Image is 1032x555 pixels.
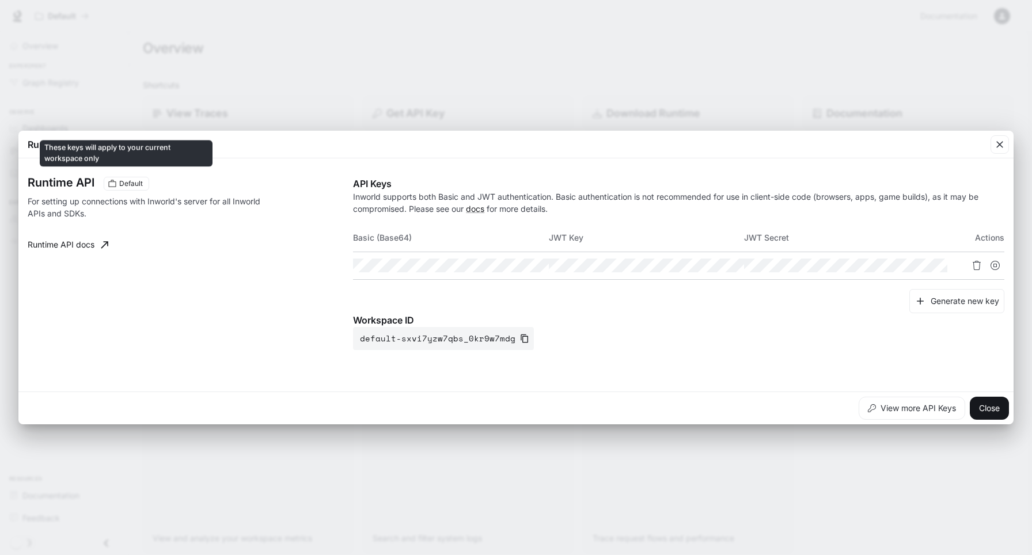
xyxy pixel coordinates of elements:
[40,140,213,167] div: These keys will apply to your current workspace only
[28,195,265,219] p: For setting up connections with Inworld's server for all Inworld APIs and SDKs.
[353,191,1004,215] p: Inworld supports both Basic and JWT authentication. Basic authentication is not recommended for u...
[549,224,744,252] th: JWT Key
[28,177,94,188] h3: Runtime API
[909,289,1004,314] button: Generate new key
[970,397,1009,420] button: Close
[115,178,147,189] span: Default
[104,177,149,191] div: These keys will apply to your current workspace only
[353,313,1004,327] p: Workspace ID
[859,397,965,420] button: View more API Keys
[967,256,986,275] button: Delete API key
[28,138,98,151] p: Runtime API Key
[986,256,1004,275] button: Suspend API key
[23,233,113,256] a: Runtime API docs
[939,224,1004,252] th: Actions
[353,224,548,252] th: Basic (Base64)
[353,327,534,350] button: default-sxvi7yzw7qbs_0kr9w7mdg
[744,224,939,252] th: JWT Secret
[466,204,484,214] a: docs
[353,177,1004,191] p: API Keys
